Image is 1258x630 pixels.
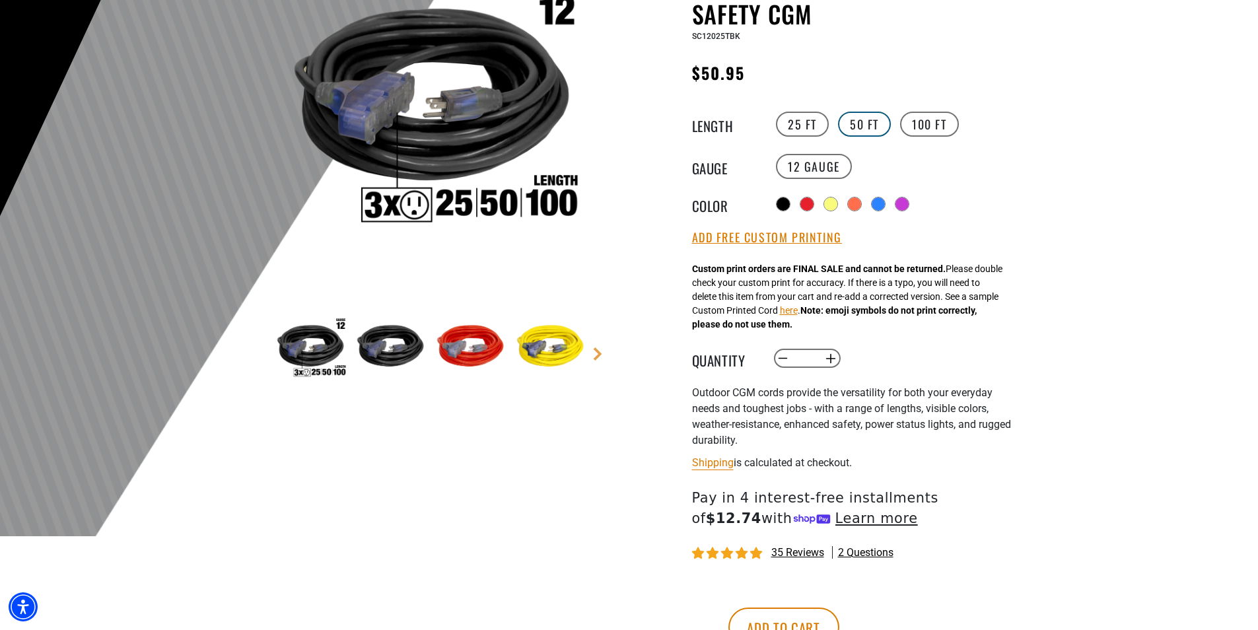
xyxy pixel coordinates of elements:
[692,454,1016,472] div: is calculated at checkout.
[692,263,946,274] strong: Custom print orders are FINAL SALE and cannot be returned.
[776,154,852,179] label: 12 Gauge
[512,310,588,387] img: neon yellow
[9,592,38,621] div: Accessibility Menu
[692,230,842,245] button: Add Free Custom Printing
[352,310,429,387] img: black
[432,310,508,387] img: red
[780,304,798,318] button: here
[692,386,1011,446] span: Outdoor CGM cords provide the versatility for both your everyday needs and toughest jobs - with a...
[591,347,604,361] a: Next
[692,195,758,213] legend: Color
[692,350,758,367] label: Quantity
[838,545,893,560] span: 2 questions
[692,262,1002,332] div: Please double check your custom print for accuracy. If there is a typo, you will need to delete t...
[692,547,765,560] span: 4.80 stars
[771,546,824,559] span: 35 reviews
[776,112,829,137] label: 25 FT
[692,32,740,41] span: SC12025TBK
[900,112,959,137] label: 100 FT
[692,456,734,469] a: Shipping
[692,61,745,85] span: $50.95
[692,116,758,133] legend: Length
[692,305,977,330] strong: Note: emoji symbols do not print correctly, please do not use them.
[838,112,891,137] label: 50 FT
[692,158,758,175] legend: Gauge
